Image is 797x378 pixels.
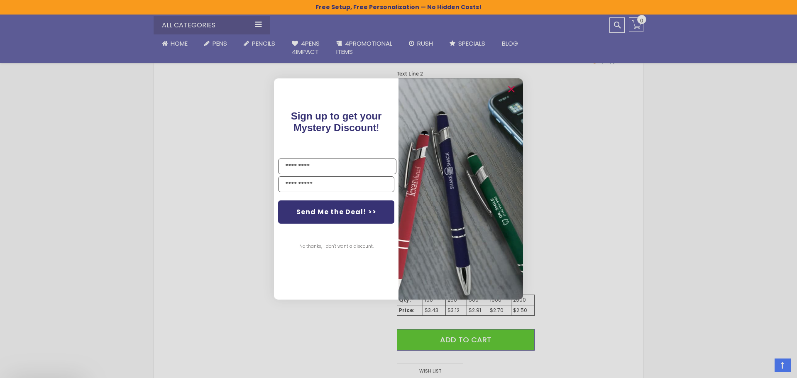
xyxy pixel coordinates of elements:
button: No thanks, I don't want a discount. [295,236,378,257]
button: Send Me the Deal! >> [278,200,394,224]
span: ! [291,110,382,133]
button: Close dialog [505,83,518,96]
img: pop-up-image [398,78,523,300]
span: Sign up to get your Mystery Discount [291,110,382,133]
